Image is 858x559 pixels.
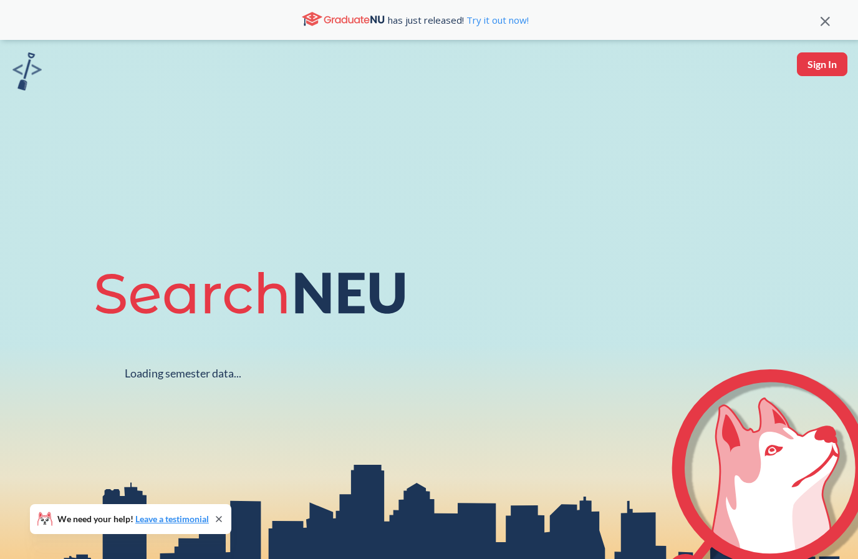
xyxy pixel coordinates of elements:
span: has just released! [388,13,529,27]
img: sandbox logo [12,52,42,90]
a: sandbox logo [12,52,42,94]
a: Leave a testimonial [135,513,209,524]
span: We need your help! [57,515,209,523]
a: Try it out now! [464,14,529,26]
button: Sign In [797,52,847,76]
div: Loading semester data... [125,366,241,381]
